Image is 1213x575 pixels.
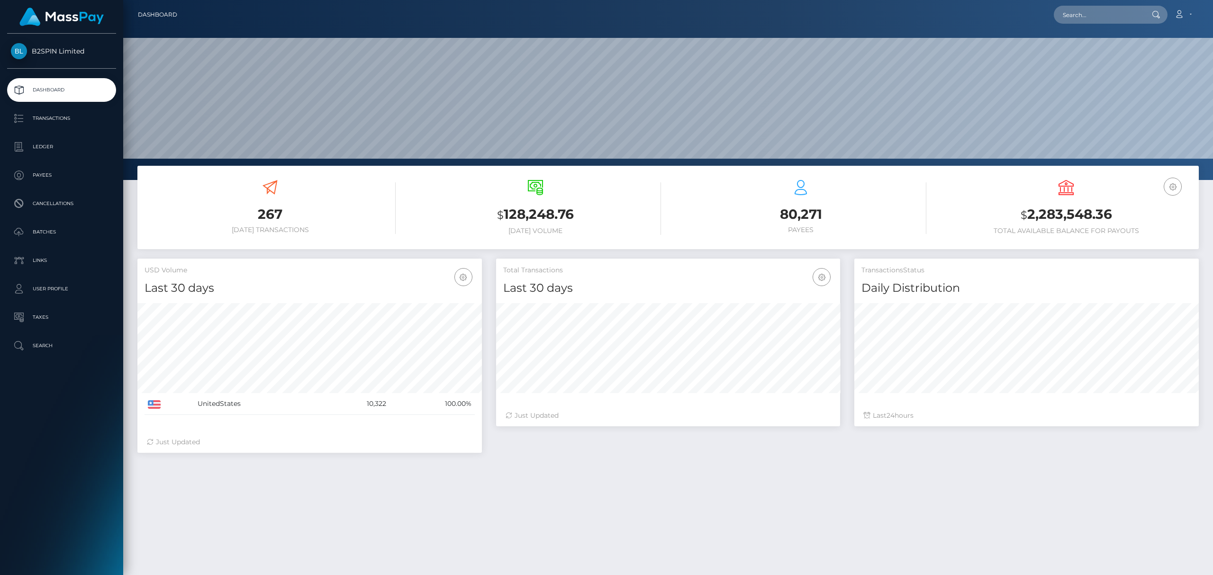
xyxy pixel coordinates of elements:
[389,393,475,415] td: 100.00%
[1054,6,1143,24] input: Search...
[11,339,112,353] p: Search
[903,266,924,274] mh: Status
[7,47,116,55] span: B2SPIN Limited
[864,411,1189,421] div: Last hours
[887,411,895,420] span: 24
[147,437,472,447] div: Just Updated
[322,393,389,415] td: 10,322
[145,266,475,275] h5: USD Volume
[675,205,926,224] h3: 80,271
[7,135,116,159] a: Ledger
[11,197,112,211] p: Cancellations
[194,393,322,415] td: United s
[410,205,661,225] h3: 128,248.76
[410,227,661,235] h6: [DATE] Volume
[7,78,116,102] a: Dashboard
[675,226,926,234] h6: Payees
[1021,208,1027,222] small: $
[11,282,112,296] p: User Profile
[941,205,1192,225] h3: 2,283,548.36
[11,168,112,182] p: Payees
[506,411,831,421] div: Just Updated
[503,280,833,296] h4: Last 30 days
[19,8,104,26] img: MassPay Logo
[503,266,833,275] h5: Total Transactions
[11,111,112,126] p: Transactions
[7,305,116,329] a: Taxes
[7,107,116,130] a: Transactions
[7,334,116,358] a: Search
[861,266,1192,275] h5: Transactions
[497,208,504,222] small: $
[11,140,112,154] p: Ledger
[11,225,112,239] p: Batches
[138,5,177,25] a: Dashboard
[145,280,475,296] h4: Last 30 days
[7,249,116,272] a: Links
[861,280,1192,296] h4: Daily Distribution
[148,400,161,409] img: US.png
[145,205,396,224] h3: 267
[7,163,116,187] a: Payees
[941,227,1192,235] h6: Total Available Balance for Payouts
[7,277,116,301] a: User Profile
[7,192,116,216] a: Cancellations
[11,310,112,324] p: Taxes
[11,43,27,59] img: B2SPIN Limited
[220,399,237,408] mh: State
[11,253,112,268] p: Links
[145,226,396,234] h6: [DATE] Transactions
[7,220,116,244] a: Batches
[11,83,112,97] p: Dashboard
